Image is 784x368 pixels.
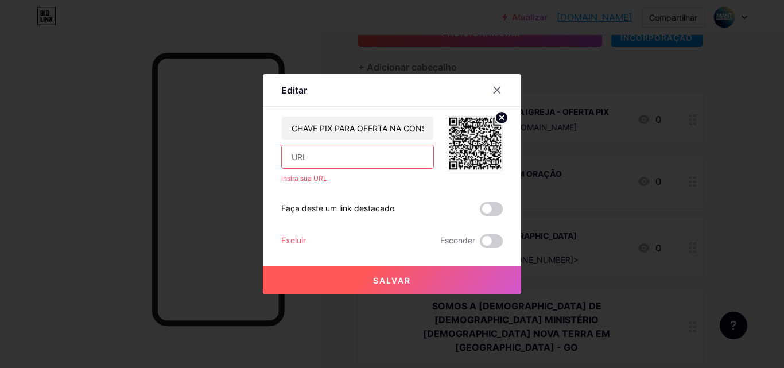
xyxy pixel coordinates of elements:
font: Faça deste um link destacado [281,203,394,213]
font: Editar [281,84,307,96]
font: Insira sua URL [281,174,327,183]
font: Excluir [281,235,306,245]
input: URL [282,145,433,168]
input: Título [282,117,433,140]
font: Salvar [373,276,411,285]
img: link_miniatura [448,116,503,171]
font: Esconder [440,235,475,245]
button: Salvar [263,266,521,294]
